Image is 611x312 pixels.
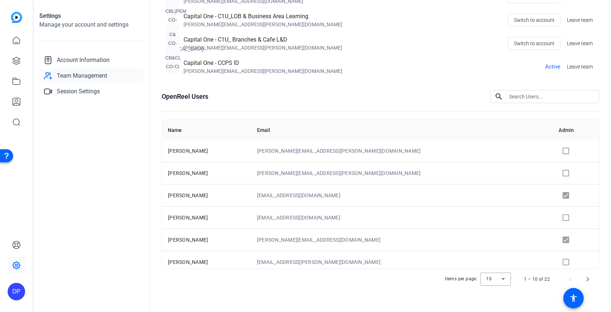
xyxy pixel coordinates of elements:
[184,44,342,51] div: [PERSON_NAME][EMAIL_ADDRESS][PERSON_NAME][DOMAIN_NAME]
[514,13,555,27] span: Switch to account
[165,13,180,56] div: CO-C&[MEDICAL_DATA]
[445,275,477,282] div: Items per page:
[57,56,110,65] span: Account Information
[564,13,596,27] button: Leave team
[251,251,553,273] td: [EMAIL_ADDRESS][PERSON_NAME][DOMAIN_NAME]
[514,36,555,50] span: Switch to account
[553,120,599,140] th: Admin
[168,170,208,176] span: [PERSON_NAME]
[168,148,208,154] span: [PERSON_NAME]
[251,184,553,206] td: [EMAIL_ADDRESS][DOMAIN_NAME]
[567,40,593,47] span: Leave team
[8,283,25,300] div: DP
[508,37,560,50] button: Switch to account
[567,16,593,24] span: Leave team
[39,84,144,99] a: Session Settings
[490,92,508,101] mat-icon: search
[39,69,144,83] a: Team Management
[168,192,208,198] span: [PERSON_NAME]
[251,120,553,140] th: Email
[11,12,22,23] img: blue-gradient.svg
[165,59,180,74] div: CO-CI
[57,87,100,96] span: Session Settings
[184,67,342,75] div: [PERSON_NAME][EMAIL_ADDRESS][PERSON_NAME][DOMAIN_NAME]
[57,71,107,80] span: Team Management
[509,92,594,101] input: Search Users...
[168,237,208,243] span: [PERSON_NAME]
[564,37,596,50] button: Leave team
[508,13,560,27] button: Switch to account
[168,215,208,221] span: [PERSON_NAME]
[39,20,144,29] h2: Manage your account and settings
[162,91,208,102] h1: OpenReel Users
[564,60,596,73] button: Leave team
[567,63,593,71] span: Leave team
[39,12,144,20] h1: Settings
[184,12,342,21] div: Capital One - C1U_LOB & Business Area Learning
[162,120,251,140] th: Name
[165,36,180,65] div: CO-CB&CL
[251,140,553,162] td: [PERSON_NAME][EMAIL_ADDRESS][PERSON_NAME][DOMAIN_NAME]
[39,53,144,67] a: Account Information
[251,206,553,229] td: [EMAIL_ADDRESS][DOMAIN_NAME]
[524,276,550,283] div: 1 – 10 of 22
[579,270,596,288] button: Next page
[569,294,578,303] mat-icon: accessibility
[561,270,579,288] button: Previous page
[184,35,342,44] div: Capital One - C1U_ Branches & Cafe L&D
[168,259,208,265] span: [PERSON_NAME]
[545,63,560,71] span: Active
[184,21,342,28] div: [PERSON_NAME][EMAIL_ADDRESS][PERSON_NAME][DOMAIN_NAME]
[251,229,553,251] td: [PERSON_NAME][EMAIL_ADDRESS][DOMAIN_NAME]
[251,162,553,184] td: [PERSON_NAME][EMAIL_ADDRESS][PERSON_NAME][DOMAIN_NAME]
[184,59,342,67] div: Capital One - CCPS ID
